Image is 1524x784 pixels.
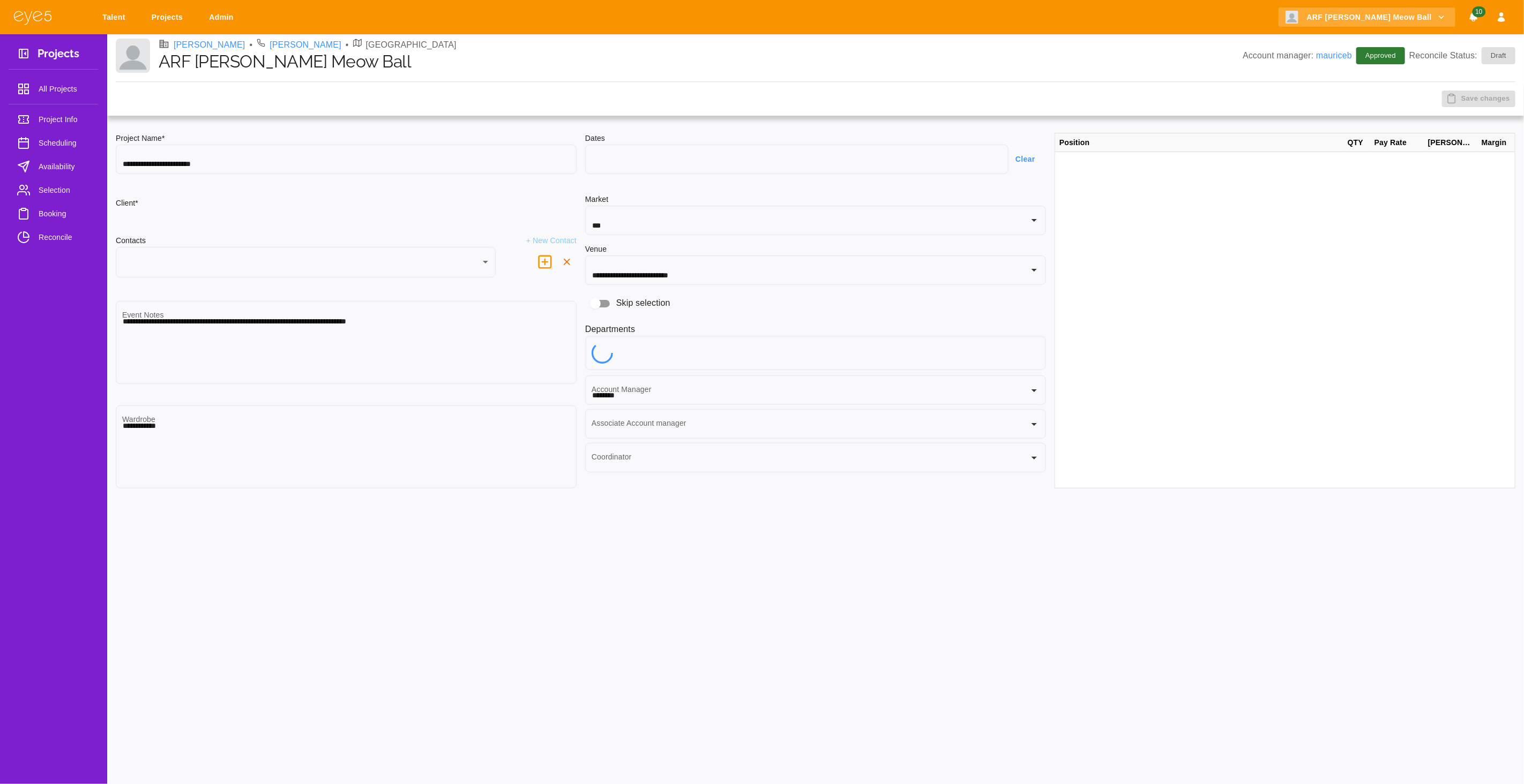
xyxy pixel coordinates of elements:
[557,252,577,272] button: delete
[1316,51,1352,60] a: mauriceb
[1027,213,1042,228] button: Open
[270,39,341,51] a: [PERSON_NAME]
[9,78,98,100] a: All Projects
[346,39,349,51] li: •
[1279,7,1455,27] button: ARF [PERSON_NAME] Meow Ball
[116,39,150,73] img: Client logo
[533,250,557,274] button: delete
[1477,133,1515,152] div: Margin
[585,244,607,255] h6: Venue
[1343,133,1370,152] div: QTY
[39,82,89,95] span: All Projects
[202,7,244,27] a: Admin
[39,113,89,126] span: Project Info
[159,51,1243,72] h1: ARF [PERSON_NAME] Meow Ball
[9,132,98,154] a: Scheduling
[9,179,98,201] a: Selection
[1424,133,1477,152] div: [PERSON_NAME]
[1027,262,1042,277] button: Open
[1464,7,1483,27] button: Notifications
[39,207,89,220] span: Booking
[95,7,136,27] a: Talent
[526,235,577,247] p: + New Contact
[1243,49,1352,62] p: Account manager:
[250,39,253,51] li: •
[1055,133,1343,152] div: Position
[585,293,1046,314] div: Skip selection
[116,133,577,145] h6: Project Name*
[39,137,89,149] span: Scheduling
[1359,50,1402,61] span: Approved
[585,194,1046,206] h6: Market
[13,10,53,25] img: eye5
[9,156,98,177] a: Availability
[9,109,98,130] a: Project Info
[116,198,138,209] h6: Client*
[39,160,89,173] span: Availability
[9,227,98,248] a: Reconcile
[1409,47,1515,64] p: Reconcile Status:
[38,47,79,64] h3: Projects
[145,7,193,27] a: Projects
[1472,6,1485,17] span: 10
[1027,450,1042,465] button: Open
[1008,149,1046,169] button: Clear
[366,39,457,51] p: [GEOGRAPHIC_DATA]
[1286,11,1298,24] img: Client logo
[585,133,1046,145] h6: Dates
[174,39,245,51] a: [PERSON_NAME]
[1370,133,1424,152] div: Pay Rate
[116,235,146,247] h6: Contacts
[9,203,98,224] a: Booking
[1484,50,1513,61] span: Draft
[39,184,89,197] span: Selection
[1027,383,1042,398] button: Open
[39,231,89,244] span: Reconcile
[585,322,1046,336] h6: Departments
[1027,417,1042,432] button: Open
